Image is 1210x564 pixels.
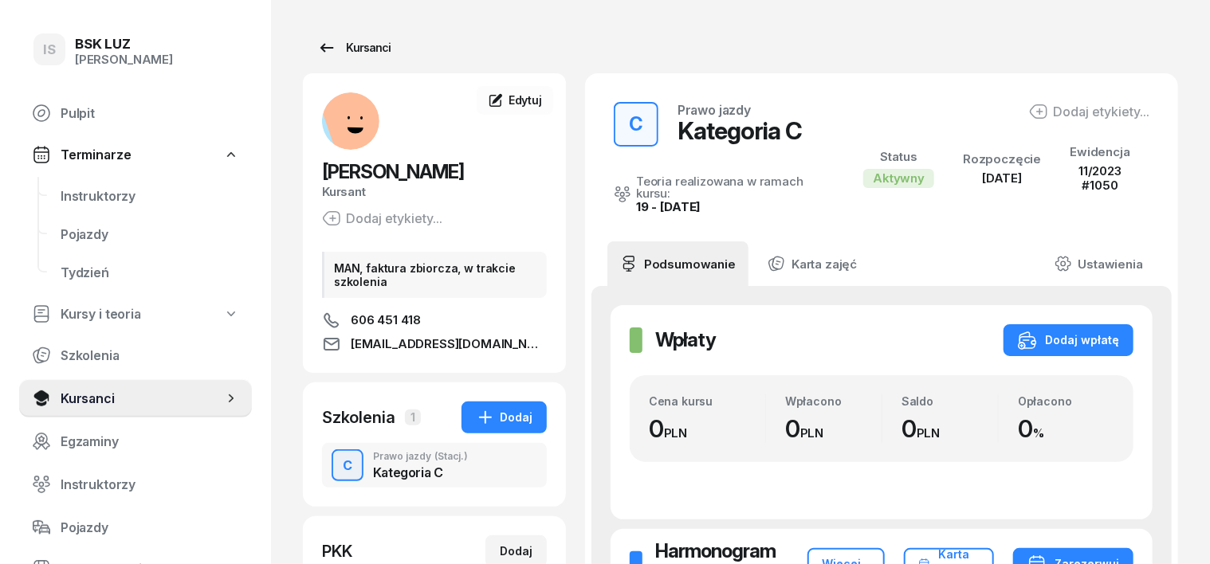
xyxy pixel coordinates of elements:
[322,209,442,228] button: Dodaj etykiety...
[902,394,998,408] div: Saldo
[649,414,765,443] div: 0
[614,102,658,147] button: C
[982,170,1022,186] span: [DATE]
[636,199,701,214] a: 19 - [DATE]
[1070,145,1130,159] div: Ewidencja
[303,32,405,64] a: Kursanci
[61,227,239,242] span: Pojazdy
[322,160,464,183] span: [PERSON_NAME]
[19,336,252,374] a: Szkolenia
[373,466,468,479] div: Kategoria C
[322,443,547,488] button: CPrawo jazdy(Stacj.)Kategoria C
[19,296,252,331] a: Kursy i teoria
[61,477,239,492] span: Instruktorzy
[322,335,547,354] a: [EMAIL_ADDRESS][DOMAIN_NAME]
[61,265,239,280] span: Tydzień
[75,37,173,51] div: BSK LUZ
[61,106,239,121] span: Pulpit
[902,414,998,443] div: 0
[785,394,882,408] div: Wpłacono
[476,408,532,427] div: Dodaj
[19,422,252,460] a: Egzaminy
[1018,394,1114,408] div: Opłacono
[61,391,223,406] span: Kursanci
[1018,414,1114,443] div: 0
[48,253,252,292] a: Tydzień
[336,455,359,476] div: C
[405,409,421,425] span: 1
[19,508,252,546] a: Pojazdy
[636,175,825,199] div: Teoria realizowana w ramach kursu:
[48,177,252,215] a: Instruktorzy
[678,104,751,116] div: Prawo jazdy
[373,452,468,461] div: Prawo jazdy
[509,93,542,107] span: Edytuj
[61,189,239,204] span: Instruktorzy
[800,425,824,441] small: PLN
[462,401,547,433] button: Dodaj
[19,94,252,132] a: Pulpit
[322,406,395,429] div: Szkolenia
[61,348,239,363] span: Szkolenia
[1029,102,1149,121] button: Dodaj etykiety...
[322,252,547,298] div: MAN, faktura zbiorcza, w trakcie szkolenia
[477,86,553,115] a: Edytuj
[332,449,363,481] button: C
[61,147,131,163] span: Terminarze
[1078,163,1122,193] span: 11/2023 #1050
[351,311,421,330] span: 606 451 418
[19,137,252,172] a: Terminarze
[649,394,765,408] div: Cena kursu
[317,38,391,57] div: Kursanci
[322,540,352,562] div: PKK
[1004,324,1133,356] button: Dodaj wpłatę
[655,327,716,353] h2: Wpłaty
[755,241,870,286] a: Karta zajęć
[785,414,882,443] div: 0
[322,185,547,199] div: Kursant
[863,150,934,164] div: Status
[963,152,1041,166] div: Rozpoczęcie
[1018,331,1119,350] div: Dodaj wpłatę
[351,335,547,354] span: [EMAIL_ADDRESS][DOMAIN_NAME]
[322,311,547,330] a: 606 451 418
[434,452,468,461] span: (Stacj.)
[1033,425,1044,441] small: %
[61,434,239,449] span: Egzaminy
[664,425,688,441] small: PLN
[61,520,239,535] span: Pojazdy
[623,108,650,140] div: C
[863,169,934,188] div: Aktywny
[19,465,252,503] a: Instruktorzy
[43,43,56,57] span: IS
[75,53,173,67] div: [PERSON_NAME]
[48,215,252,253] a: Pojazdy
[500,542,532,561] div: Dodaj
[917,425,941,441] small: PLN
[19,379,252,417] a: Kursanci
[678,116,802,145] div: Kategoria C
[607,241,748,286] a: Podsumowanie
[1042,241,1156,286] a: Ustawienia
[61,307,141,322] span: Kursy i teoria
